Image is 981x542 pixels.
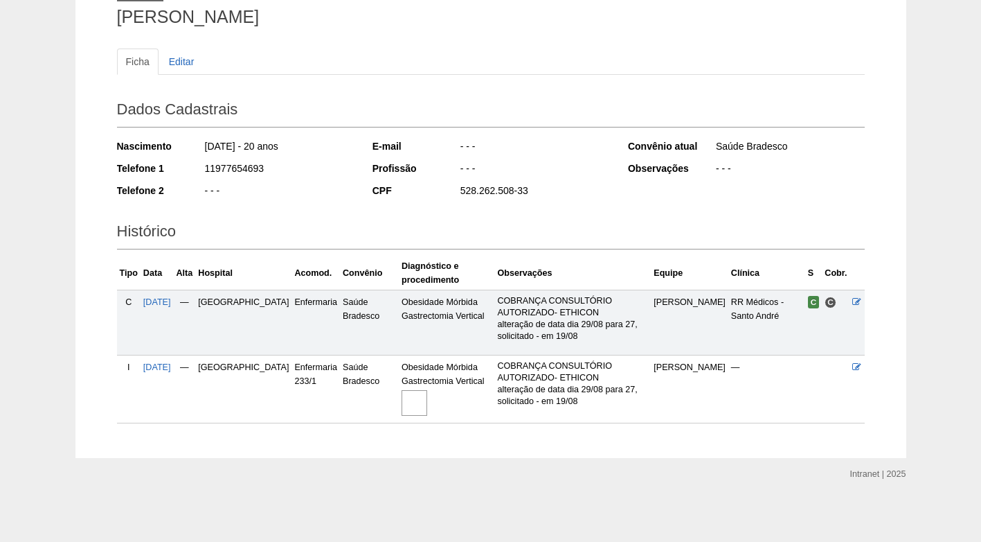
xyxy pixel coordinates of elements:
div: Telefone 1 [117,161,204,175]
div: Telefone 2 [117,184,204,198]
td: [PERSON_NAME] [651,290,728,355]
p: COBRANÇA CONSULTÓRIO AUTORIZADO- ETHICON alteração de data dia 29/08 para 27, solicitado - em 19/08 [497,295,648,342]
div: I [120,360,138,374]
div: Intranet | 2025 [850,467,906,481]
th: Tipo [117,256,141,290]
div: - - - [459,139,609,157]
div: - - - [714,161,865,179]
a: [DATE] [143,297,171,307]
th: Observações [494,256,651,290]
td: RR Médicos - Santo André [728,290,805,355]
th: Clínica [728,256,805,290]
a: Editar [160,49,204,75]
a: Ficha [117,49,159,75]
th: Diagnóstico e procedimento [399,256,494,290]
h2: Dados Cadastrais [117,96,865,128]
div: CPF [372,184,459,198]
td: [PERSON_NAME] [651,356,728,423]
div: [DATE] - 20 anos [204,139,354,157]
span: Confirmada [808,296,820,308]
p: COBRANÇA CONSULTÓRIO AUTORIZADO- ETHICON alteração de data dia 29/08 para 27, solicitado - em 19/08 [497,360,648,408]
div: Observações [628,161,714,175]
td: Enfermaria 233/1 [291,356,340,423]
td: [GEOGRAPHIC_DATA] [195,356,291,423]
div: Convênio atual [628,139,714,153]
div: Profissão [372,161,459,175]
a: [DATE] [143,362,171,372]
div: E-mail [372,139,459,153]
td: Saúde Bradesco [340,290,399,355]
div: - - - [459,161,609,179]
th: Convênio [340,256,399,290]
td: Enfermaria [291,290,340,355]
div: 11977654693 [204,161,354,179]
div: C [120,295,138,309]
th: S [805,256,822,290]
td: Obesidade Mórbida Gastrectomia Vertical [399,290,494,355]
td: — [174,356,196,423]
h1: [PERSON_NAME] [117,8,865,26]
td: [GEOGRAPHIC_DATA] [195,290,291,355]
span: Consultório [825,297,836,308]
td: Obesidade Mórbida Gastrectomia Vertical [399,356,494,423]
td: Saúde Bradesco [340,356,399,423]
td: — [174,290,196,355]
h2: Histórico [117,218,865,250]
div: Nascimento [117,139,204,153]
th: Hospital [195,256,291,290]
th: Acomod. [291,256,340,290]
th: Equipe [651,256,728,290]
th: Cobr. [822,256,849,290]
div: - - - [204,184,354,201]
th: Alta [174,256,196,290]
th: Data [141,256,174,290]
td: — [728,356,805,423]
div: Saúde Bradesco [714,139,865,157]
div: 528.262.508-33 [459,184,609,201]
